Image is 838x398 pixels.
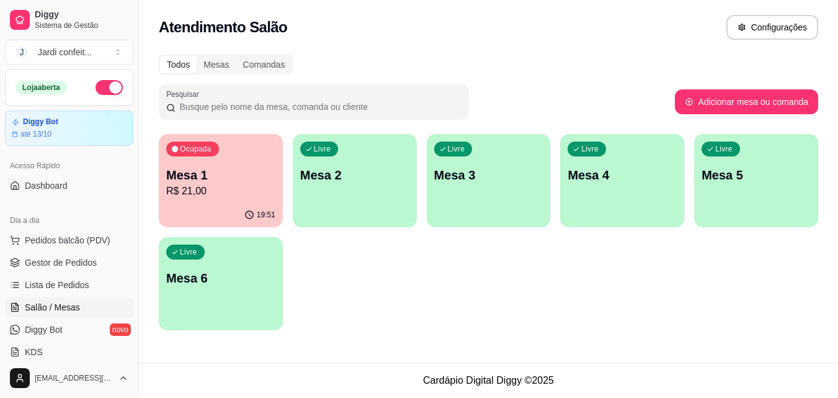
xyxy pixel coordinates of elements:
button: LivreMesa 2 [293,134,417,227]
a: Dashboard [5,176,133,196]
p: Livre [314,144,331,154]
div: Todos [160,56,197,73]
div: Jardi confeit ... [38,46,92,58]
p: Livre [180,247,197,257]
span: Diggy Bot [25,323,63,336]
p: 19:51 [257,210,275,220]
button: [EMAIL_ADDRESS][DOMAIN_NAME] [5,363,133,393]
p: Livre [715,144,733,154]
span: [EMAIL_ADDRESS][DOMAIN_NAME] [35,373,114,383]
div: Acesso Rápido [5,156,133,176]
a: KDS [5,342,133,362]
p: Livre [448,144,465,154]
a: Lista de Pedidos [5,275,133,295]
label: Pesquisar [166,89,203,99]
article: até 13/10 [20,129,51,139]
button: LivreMesa 4 [560,134,684,227]
p: R$ 21,00 [166,184,275,199]
a: Salão / Mesas [5,297,133,317]
button: OcupadaMesa 1R$ 21,0019:51 [159,134,283,227]
article: Diggy Bot [23,117,58,127]
p: Mesa 5 [702,166,811,184]
div: Comandas [236,56,292,73]
p: Livre [581,144,599,154]
span: Pedidos balcão (PDV) [25,234,110,246]
span: KDS [25,346,43,358]
p: Mesa 3 [434,166,543,184]
span: Diggy [35,9,128,20]
p: Mesa 2 [300,166,409,184]
div: Loja aberta [16,81,67,94]
p: Mesa 4 [568,166,677,184]
span: Dashboard [25,179,68,192]
span: Sistema de Gestão [35,20,128,30]
span: Gestor de Pedidos [25,256,97,269]
input: Pesquisar [176,101,461,113]
button: LivreMesa 5 [694,134,818,227]
button: Configurações [726,15,818,40]
div: Dia a dia [5,210,133,230]
button: Alterar Status [96,80,123,95]
p: Ocupada [180,144,212,154]
p: Mesa 1 [166,166,275,184]
a: DiggySistema de Gestão [5,5,133,35]
a: Diggy Botaté 13/10 [5,111,133,146]
button: Adicionar mesa ou comanda [675,89,818,114]
a: Diggy Botnovo [5,320,133,340]
footer: Cardápio Digital Diggy © 2025 [139,363,838,398]
p: Mesa 6 [166,269,275,287]
span: J [16,46,28,58]
span: Lista de Pedidos [25,279,89,291]
button: LivreMesa 3 [427,134,551,227]
a: Gestor de Pedidos [5,253,133,273]
h2: Atendimento Salão [159,17,287,37]
button: Pedidos balcão (PDV) [5,230,133,250]
button: LivreMesa 6 [159,237,283,330]
div: Mesas [197,56,236,73]
span: Salão / Mesas [25,301,80,314]
button: Select a team [5,40,133,65]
